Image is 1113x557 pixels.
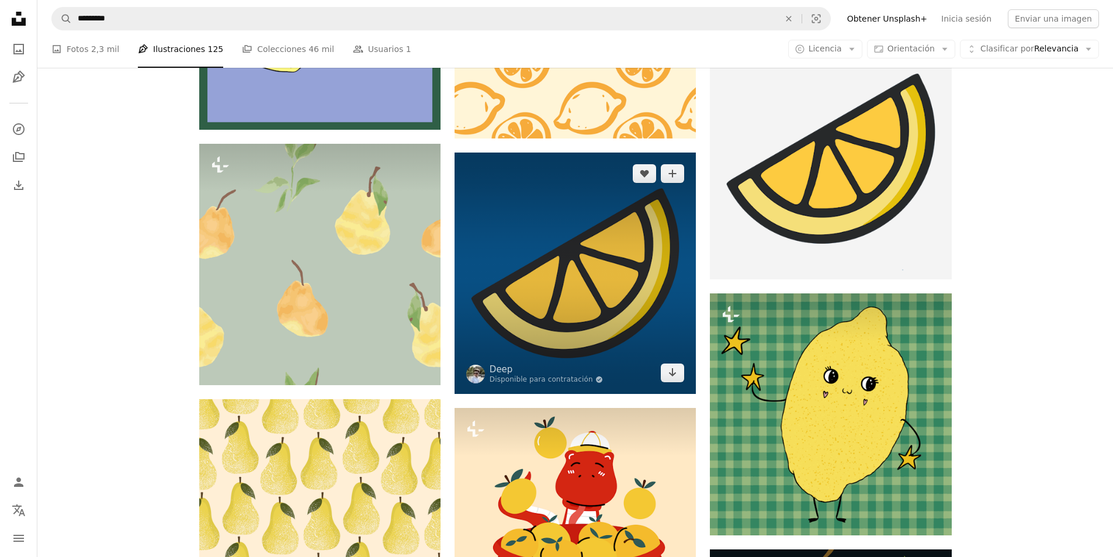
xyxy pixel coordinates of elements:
a: Iniciar sesión / Registrarse [7,470,30,494]
button: Clasificar porRelevancia [960,40,1099,58]
span: 2,3 mil [91,43,119,56]
a: Inicio — Unsplash [7,7,30,33]
a: Historial de descargas [7,174,30,197]
a: Una imagen de un personaje de dibujos animados en una olla de manzanas [455,523,696,534]
form: Encuentra imágenes en todo el sitio [51,7,831,30]
span: Relevancia [980,43,1079,55]
img: Aquí hay una leyenda para la imagen: una rodaja de limón. [710,38,951,279]
button: Añade a la colección [661,164,684,183]
span: Licencia [809,44,842,53]
button: Idioma [7,499,30,522]
span: Clasificar por [980,44,1034,53]
a: Fotos 2,3 mil [51,30,119,68]
a: Obtener Unsplash+ [840,9,934,28]
a: Un patrón de peras y hojas sobre un fondo verde [199,259,441,269]
span: 46 mil [308,43,334,56]
button: Enviar una imagen [1008,9,1099,28]
button: Borrar [776,8,802,30]
a: Una linda persona limón juega con estrellas. [710,409,951,420]
a: Usuarios 1 [353,30,411,68]
button: Orientación [867,40,955,58]
span: 1 [406,43,411,56]
a: Aquí hay una leyenda para la imagen: una rodaja de limón. [710,153,951,164]
a: Colecciones [7,146,30,169]
button: Menú [7,527,30,550]
button: Buscar en Unsplash [52,8,72,30]
button: Me gusta [633,164,656,183]
span: Orientación [887,44,935,53]
button: Búsqueda visual [802,8,830,30]
a: Fotos [7,37,30,61]
a: Disponible para contratación [490,375,603,385]
img: Un patrón de peras y hojas sobre un fondo verde [199,144,441,385]
a: Ilustraciones [7,65,30,89]
img: Se muestra una rodaja de limón. [455,153,696,394]
a: Se muestra una rodaja de limón. [455,268,696,278]
img: Una linda persona limón juega con estrellas. [710,293,951,535]
a: Colecciones 46 mil [242,30,334,68]
button: Licencia [788,40,862,58]
a: Inicia sesión [934,9,998,28]
a: Patrón de peras amarillas con hojas verdes. [199,514,441,525]
a: Deep [490,364,603,375]
img: Ve al perfil de Deep [466,365,485,383]
a: Explorar [7,117,30,141]
button: Elegir el formato de descarga [661,364,684,382]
